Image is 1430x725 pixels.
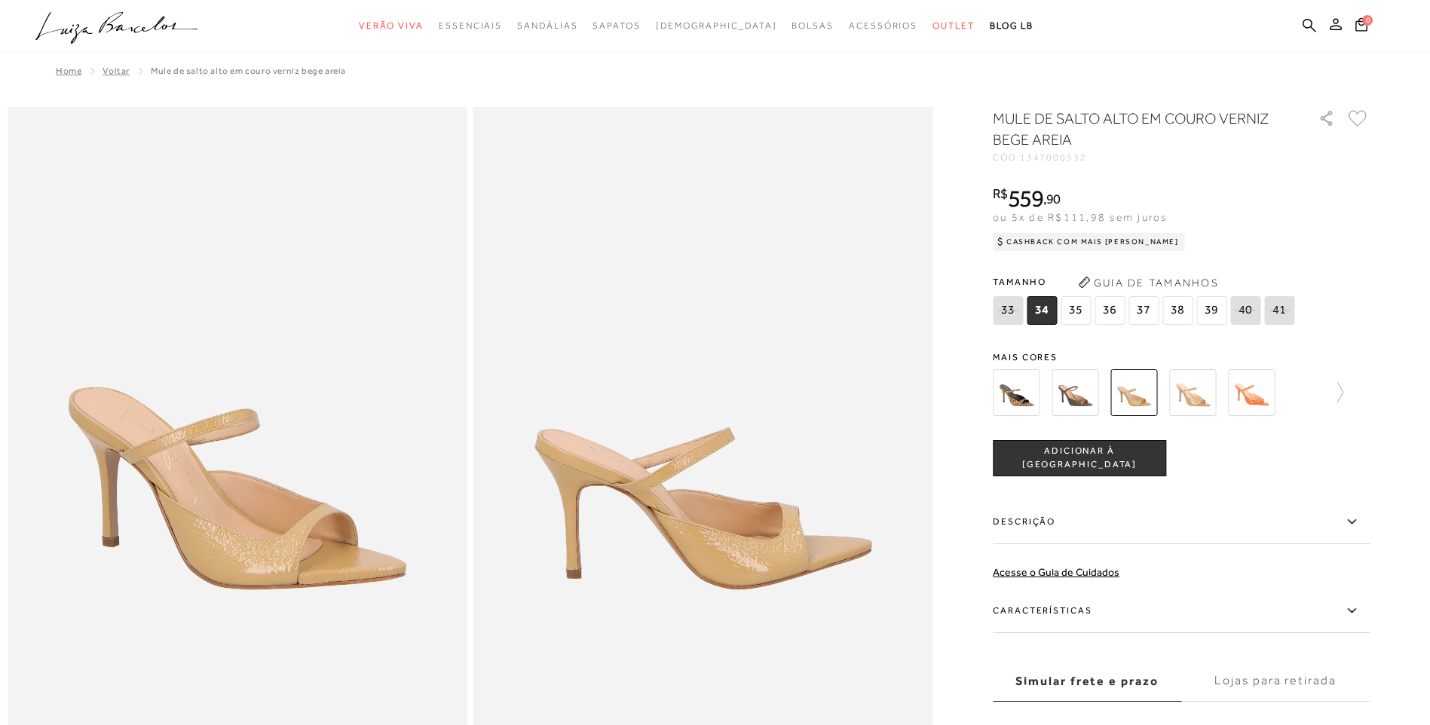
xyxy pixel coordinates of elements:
span: 559 [1008,185,1043,212]
a: noSubCategoriesText [439,12,502,40]
span: [DEMOGRAPHIC_DATA] [656,20,777,31]
img: MULE DE SALTO ALTO EM COURO VERNIZ LARANJA SUNSET [1228,369,1275,416]
span: BLOG LB [990,20,1033,31]
i: , [1043,192,1061,206]
a: Voltar [103,66,130,76]
span: Sapatos [593,20,640,31]
span: Outlet [932,20,975,31]
a: Acesse o Guia de Cuidados [993,566,1119,578]
i: R$ [993,187,1008,200]
a: noSubCategoriesText [656,12,777,40]
label: Características [993,589,1370,633]
span: Sandálias [517,20,577,31]
h1: MULE DE SALTO ALTO EM COURO VERNIZ BEGE AREIA [993,108,1275,150]
span: 33 [993,296,1023,325]
button: Guia de Tamanhos [1073,271,1223,295]
img: MULE DE SALTO ALTO EM COURO VERNIZ BEGE ARGILA [1169,369,1216,416]
span: Verão Viva [359,20,424,31]
div: Cashback com Mais [PERSON_NAME] [993,233,1185,251]
img: MULE DE SALTO ALTO EM COURO VERDE TOMILHO [1052,369,1098,416]
img: MULE DE SALTO ALTO EM COURO VERNIZ BEGE AREIA [1110,369,1157,416]
span: Mais cores [993,353,1370,362]
a: BLOG LB [990,12,1033,40]
span: MULE DE SALTO ALTO EM COURO VERNIZ BEGE AREIA [151,66,346,76]
a: noSubCategoriesText [849,12,917,40]
span: 39 [1196,296,1226,325]
a: Home [56,66,81,76]
a: noSubCategoriesText [593,12,640,40]
span: 40 [1230,296,1260,325]
div: CÓD: [993,153,1294,162]
a: noSubCategoriesText [359,12,424,40]
a: noSubCategoriesText [932,12,975,40]
img: MULE DE SALTO ALTO EM COURO NOBUCK ONÇA [993,369,1040,416]
label: Descrição [993,500,1370,544]
a: noSubCategoriesText [517,12,577,40]
a: noSubCategoriesText [792,12,834,40]
span: 36 [1095,296,1125,325]
button: ADICIONAR À [GEOGRAPHIC_DATA] [993,440,1166,476]
span: Essenciais [439,20,502,31]
span: 34 [1027,296,1057,325]
span: 90 [1046,191,1061,206]
label: Simular frete e prazo [993,661,1181,702]
span: Acessórios [849,20,917,31]
label: Lojas para retirada [1181,661,1370,702]
button: 0 [1351,17,1372,37]
span: 35 [1061,296,1091,325]
span: Tamanho [993,271,1298,293]
span: 38 [1162,296,1193,325]
span: 1347000532 [1020,152,1087,163]
span: Bolsas [792,20,834,31]
span: ADICIONAR À [GEOGRAPHIC_DATA] [994,445,1165,471]
span: 0 [1362,15,1373,26]
span: ou 5x de R$111,98 sem juros [993,211,1167,223]
span: 37 [1128,296,1159,325]
span: 41 [1264,296,1294,325]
